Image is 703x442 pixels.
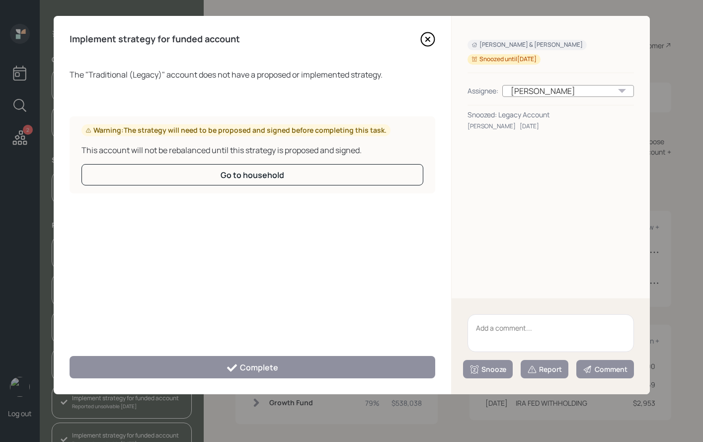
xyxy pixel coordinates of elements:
div: Complete [226,362,278,374]
div: [PERSON_NAME] & [PERSON_NAME] [471,41,583,49]
div: [PERSON_NAME] [468,122,516,131]
div: Warning: The strategy will need to be proposed and signed before completing this task. [85,125,387,135]
div: Assignee: [468,86,498,96]
div: Go to household [221,170,284,180]
button: Report [521,360,568,378]
button: Complete [70,356,435,378]
div: The " Traditional (Legacy) " account does not have a proposed or implemented strategy. [70,69,435,81]
div: Snoozed until [DATE] [471,55,537,64]
div: This account will not be rebalanced until this strategy is proposed and signed. [81,144,423,156]
div: Snoozed: Legacy Account [468,109,634,120]
div: Report [527,364,562,374]
button: Snooze [463,360,513,378]
div: Snooze [469,364,506,374]
button: Comment [576,360,634,378]
h4: Implement strategy for funded account [70,34,240,45]
button: Go to household [81,164,423,185]
div: [PERSON_NAME] [502,85,634,97]
div: Comment [583,364,627,374]
div: [DATE] [520,122,539,131]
